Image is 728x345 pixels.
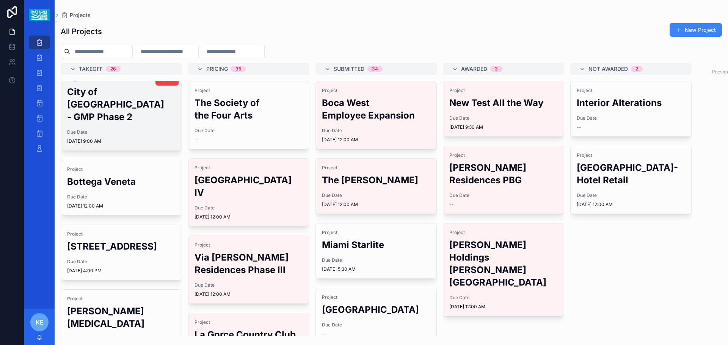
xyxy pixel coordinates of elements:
[235,66,241,72] div: 35
[61,160,182,215] a: ProjectBottega VenetaDue Date[DATE] 12:00 AM
[670,23,722,37] button: New Project
[443,146,564,214] a: Project[PERSON_NAME] Residences PBGDue Date--
[577,152,685,158] span: Project
[334,65,364,73] span: Submitted
[195,291,303,297] span: [DATE] 12:00 AM
[322,87,430,94] span: Project
[577,201,685,208] span: [DATE] 12:00 AM
[70,11,91,19] span: Projects
[449,229,558,236] span: Project
[449,295,558,301] span: Due Date
[188,158,309,226] a: Project[GEOGRAPHIC_DATA] IVDue Date[DATE] 12:00 AM
[443,223,564,316] a: Project[PERSON_NAME] Holdings [PERSON_NAME][GEOGRAPHIC_DATA]Due Date[DATE] 12:00 AM
[195,87,303,94] span: Project
[449,239,558,289] h2: [PERSON_NAME] Holdings [PERSON_NAME][GEOGRAPHIC_DATA]
[322,174,430,186] h2: The [PERSON_NAME]
[570,146,692,214] a: Project[GEOGRAPHIC_DATA]- Hotel RetailDue Date[DATE] 12:00 AM
[67,231,176,237] span: Project
[67,86,176,123] h2: City of [GEOGRAPHIC_DATA] - GMP Phase 2
[449,304,558,310] span: [DATE] 12:00 AM
[67,138,176,144] span: [DATE] 9:00 AM
[61,70,182,151] a: ProjectCity of [GEOGRAPHIC_DATA] - GMP Phase 2Due Date[DATE] 9:00 AMDelete
[322,322,430,328] span: Due Date
[461,65,487,73] span: Awarded
[195,137,199,143] span: --
[79,65,103,73] span: Takeoff
[449,87,558,94] span: Project
[449,124,558,130] span: [DATE] 9:30 AM
[449,192,558,198] span: Due Date
[322,239,430,251] h2: Miami Starlite
[67,175,176,188] h2: Bottega Veneta
[449,161,558,186] h2: [PERSON_NAME] Residences PBG
[195,205,303,211] span: Due Date
[67,305,176,330] h2: [PERSON_NAME][MEDICAL_DATA]
[495,66,498,72] div: 3
[577,161,685,186] h2: [GEOGRAPHIC_DATA]- Hotel Retail
[67,129,176,135] span: Due Date
[577,124,581,130] span: --
[61,11,91,19] a: Projects
[61,225,182,280] a: Project[STREET_ADDRESS]Due Date[DATE] 4:00 PM
[195,128,303,134] span: Due Date
[206,65,228,73] span: Pricing
[322,331,326,337] span: --
[322,165,430,171] span: Project
[322,137,430,143] span: [DATE] 12:00 AM
[315,223,437,279] a: ProjectMiami StarliteDue Date[DATE] 5:30 AM
[635,66,638,72] div: 2
[322,192,430,198] span: Due Date
[195,242,303,248] span: Project
[322,97,430,122] h2: Boca West Employee Expansion
[188,81,309,149] a: ProjectThe Society of the Four ArtsDue Date--
[67,296,176,302] span: Project
[315,158,437,214] a: ProjectThe [PERSON_NAME]Due Date[DATE] 12:00 AM
[110,66,116,72] div: 26
[67,268,176,274] span: [DATE] 4:00 PM
[24,30,55,165] div: scrollable content
[195,319,303,325] span: Project
[322,303,430,316] h2: [GEOGRAPHIC_DATA]
[443,81,564,137] a: ProjectNew Test All the WayDue Date[DATE] 9:30 AM
[67,166,176,172] span: Project
[322,266,430,272] span: [DATE] 5:30 AM
[195,251,303,276] h2: Via [PERSON_NAME] Residences Phase lll
[67,203,176,209] span: [DATE] 12:00 AM
[188,236,309,304] a: ProjectVia [PERSON_NAME] Residences Phase lllDue Date[DATE] 12:00 AM
[315,81,437,149] a: ProjectBoca West Employee ExpansionDue Date[DATE] 12:00 AM
[577,87,685,94] span: Project
[36,318,44,327] span: KE
[195,214,303,220] span: [DATE] 12:00 AM
[61,26,102,37] h1: All Projects
[67,240,176,253] h2: [STREET_ADDRESS]
[29,9,50,21] img: App logo
[449,201,454,208] span: --
[588,65,628,73] span: Not Awarded
[577,97,685,109] h2: Interior Alterations
[449,115,558,121] span: Due Date
[322,257,430,263] span: Due Date
[322,201,430,208] span: [DATE] 12:00 AM
[195,174,303,199] h2: [GEOGRAPHIC_DATA] IV
[315,288,437,343] a: Project[GEOGRAPHIC_DATA]Due Date--
[577,115,685,121] span: Due Date
[449,97,558,109] h2: New Test All the Way
[195,328,303,341] h2: La Gorce Country Club
[322,128,430,134] span: Due Date
[67,259,176,265] span: Due Date
[570,81,692,137] a: ProjectInterior AlterationsDue Date--
[372,66,378,72] div: 34
[449,152,558,158] span: Project
[67,194,176,200] span: Due Date
[322,294,430,300] span: Project
[195,165,303,171] span: Project
[195,282,303,288] span: Due Date
[195,97,303,122] h2: The Society of the Four Arts
[577,192,685,198] span: Due Date
[322,229,430,236] span: Project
